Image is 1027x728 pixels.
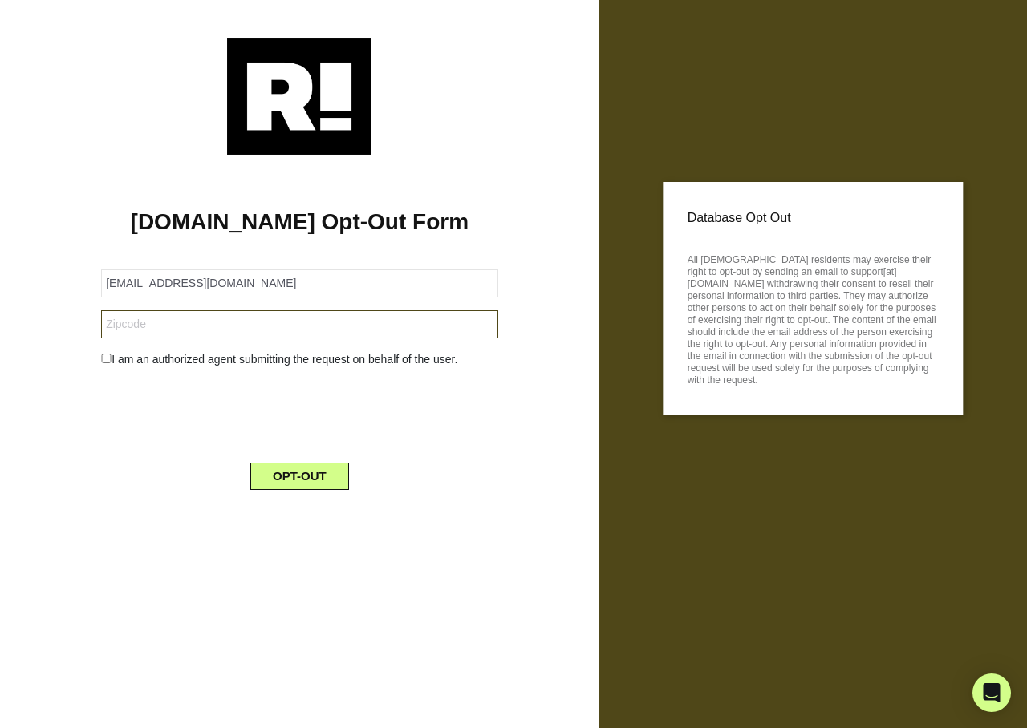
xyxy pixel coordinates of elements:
[688,206,939,230] p: Database Opt Out
[972,673,1011,712] div: Open Intercom Messenger
[89,351,509,368] div: I am an authorized agent submitting the request on behalf of the user.
[688,249,939,386] p: All [DEMOGRAPHIC_DATA] residents may exercise their right to opt-out by sending an email to suppo...
[101,269,497,297] input: Email Address
[250,463,349,490] button: OPT-OUT
[24,208,575,236] h1: [DOMAIN_NAME] Opt-Out Form
[177,381,421,443] iframe: reCAPTCHA
[101,310,497,338] input: Zipcode
[227,38,371,155] img: Retention.com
